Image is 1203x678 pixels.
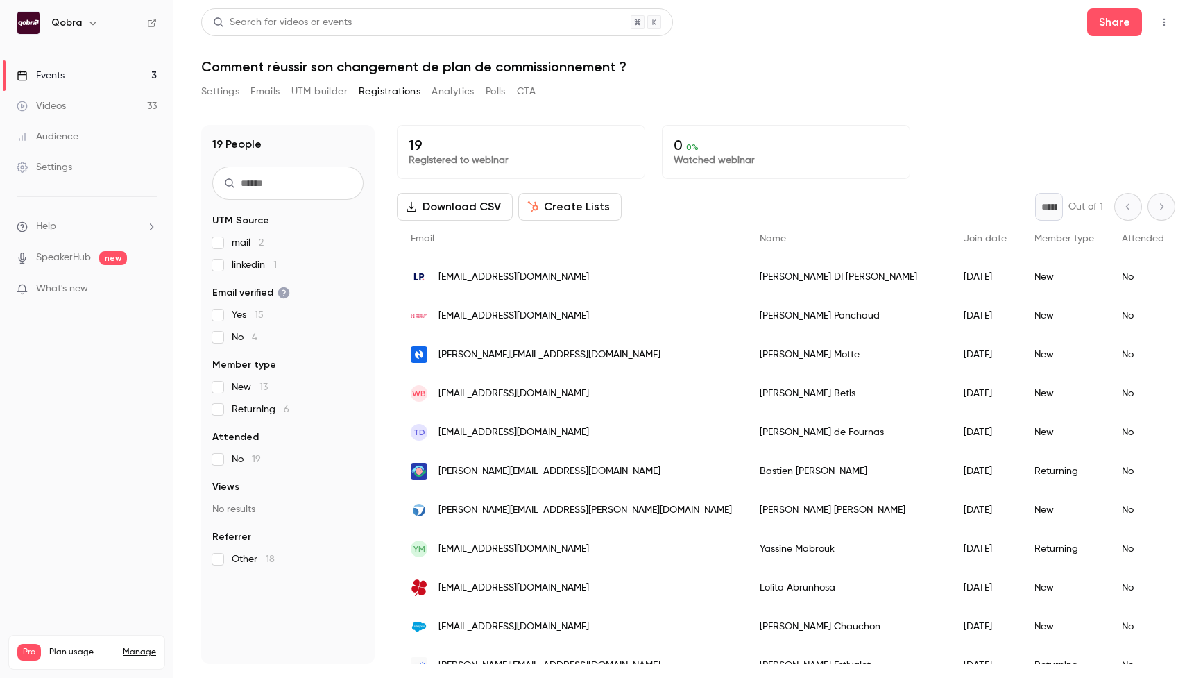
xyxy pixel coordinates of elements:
[291,80,348,103] button: UTM builder
[1108,607,1178,646] div: No
[950,491,1021,529] div: [DATE]
[1108,413,1178,452] div: No
[411,657,427,674] img: moncrmmanager.fr
[201,58,1175,75] h1: Comment réussir son changement de plan de commissionnement ?
[232,330,257,344] span: No
[409,153,633,167] p: Registered to webinar
[1108,296,1178,335] div: No
[1108,491,1178,529] div: No
[950,257,1021,296] div: [DATE]
[950,607,1021,646] div: [DATE]
[252,455,261,464] span: 19
[397,193,513,221] button: Download CSV
[1021,529,1108,568] div: Returning
[99,251,127,265] span: new
[412,387,426,400] span: WB
[438,581,589,595] span: [EMAIL_ADDRESS][DOMAIN_NAME]
[252,332,257,342] span: 4
[486,80,506,103] button: Polls
[1021,568,1108,607] div: New
[250,80,280,103] button: Emails
[232,452,261,466] span: No
[201,80,239,103] button: Settings
[51,16,82,30] h6: Qobra
[438,503,732,518] span: [PERSON_NAME][EMAIL_ADDRESS][PERSON_NAME][DOMAIN_NAME]
[359,80,420,103] button: Registrations
[17,130,78,144] div: Audience
[1021,335,1108,374] div: New
[212,214,364,566] section: facet-groups
[1021,413,1108,452] div: New
[409,137,633,153] p: 19
[950,529,1021,568] div: [DATE]
[255,310,264,320] span: 15
[746,335,950,374] div: [PERSON_NAME] Motte
[746,452,950,491] div: Bastien [PERSON_NAME]
[1034,234,1094,244] span: Member type
[950,296,1021,335] div: [DATE]
[17,219,157,234] li: help-dropdown-opener
[1087,8,1142,36] button: Share
[746,568,950,607] div: Lolita Abrunhosa
[1021,374,1108,413] div: New
[411,502,427,518] img: simplifia.fr
[1021,607,1108,646] div: New
[232,380,268,394] span: New
[212,430,259,444] span: Attended
[686,142,699,152] span: 0 %
[413,426,425,439] span: Td
[140,283,157,296] iframe: Noticeable Trigger
[1122,234,1164,244] span: Attended
[746,607,950,646] div: [PERSON_NAME] Chauchon
[1021,257,1108,296] div: New
[1108,568,1178,607] div: No
[212,480,239,494] span: Views
[1021,452,1108,491] div: Returning
[213,15,352,30] div: Search for videos or events
[411,463,427,480] img: wecandoo.com
[17,160,72,174] div: Settings
[432,80,475,103] button: Analytics
[232,258,277,272] span: linkedin
[17,12,40,34] img: Qobra
[411,314,427,319] img: healthhero.com
[964,234,1007,244] span: Join date
[232,308,264,322] span: Yes
[950,374,1021,413] div: [DATE]
[1021,491,1108,529] div: New
[411,269,427,285] img: legalplace.fr
[232,552,275,566] span: Other
[212,214,269,228] span: UTM Source
[212,136,262,153] h1: 19 People
[212,358,276,372] span: Member type
[17,644,41,661] span: Pro
[36,251,91,265] a: SpeakerHub
[232,402,289,416] span: Returning
[232,236,264,250] span: mail
[1108,335,1178,374] div: No
[411,618,427,635] img: salesforce.com
[517,80,536,103] button: CTA
[518,193,622,221] button: Create Lists
[438,659,660,673] span: [PERSON_NAME][EMAIL_ADDRESS][DOMAIN_NAME]
[411,579,427,596] img: actualgroup.com
[674,153,898,167] p: Watched webinar
[17,69,65,83] div: Events
[273,260,277,270] span: 1
[212,502,364,516] p: No results
[746,374,950,413] div: [PERSON_NAME] Betis
[438,387,589,401] span: [EMAIL_ADDRESS][DOMAIN_NAME]
[950,452,1021,491] div: [DATE]
[413,543,425,555] span: YM
[746,529,950,568] div: Yassine Mabrouk
[411,346,427,363] img: naboo.app
[438,620,589,634] span: [EMAIL_ADDRESS][DOMAIN_NAME]
[1108,452,1178,491] div: No
[760,234,786,244] span: Name
[746,491,950,529] div: [PERSON_NAME] [PERSON_NAME]
[411,234,434,244] span: Email
[1108,257,1178,296] div: No
[438,542,589,557] span: [EMAIL_ADDRESS][DOMAIN_NAME]
[950,335,1021,374] div: [DATE]
[266,554,275,564] span: 18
